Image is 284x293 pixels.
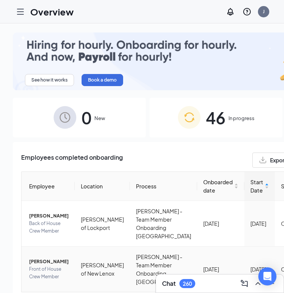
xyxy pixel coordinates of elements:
div: Open Intercom Messenger [258,267,276,285]
td: [PERSON_NAME] of New Lenox [75,247,130,292]
td: [PERSON_NAME] - Team Member Onboarding [GEOGRAPHIC_DATA] [130,201,197,247]
th: Onboarded date [197,172,244,201]
h3: Chat [162,279,176,288]
button: See how it works [25,74,74,86]
div: [DATE] [250,219,269,228]
th: Employee [22,172,75,201]
div: [DATE] [250,265,269,273]
span: [PERSON_NAME] [29,258,69,265]
span: Start Date [250,178,263,194]
button: Book a demo [82,74,123,86]
span: [PERSON_NAME] [29,212,69,220]
td: [PERSON_NAME] - Team Member Onboarding [GEOGRAPHIC_DATA] [130,247,197,292]
th: Location [75,172,130,201]
div: J [263,8,265,15]
span: 46 [206,105,225,131]
th: Process [130,172,197,201]
svg: Hamburger [16,7,25,16]
span: Front of House Crew Member [29,265,69,281]
div: [DATE] [203,265,238,273]
span: Back of House Crew Member [29,220,69,235]
div: 260 [183,281,192,287]
button: ChevronUp [252,278,264,290]
h1: Overview [30,5,74,18]
span: 0 [82,105,91,131]
button: ComposeMessage [238,278,250,290]
td: [PERSON_NAME] of Lockport [75,201,130,247]
span: New [94,114,105,122]
svg: QuestionInfo [242,7,252,16]
span: Onboarded date [203,178,233,194]
svg: Notifications [226,7,235,16]
span: Employees completed onboarding [21,153,123,168]
svg: ComposeMessage [240,279,249,288]
div: [DATE] [203,219,238,228]
span: In progress [228,114,255,122]
svg: ChevronUp [253,279,262,288]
